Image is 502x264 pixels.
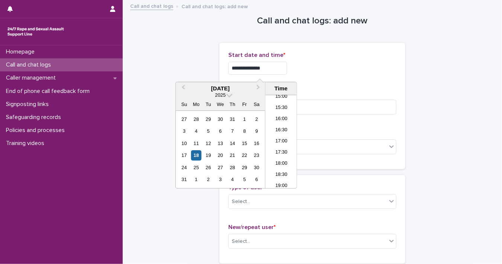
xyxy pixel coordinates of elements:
[266,125,297,136] li: 16:30
[3,127,71,134] p: Policies and processes
[228,174,238,184] div: Choose Thursday, September 4th, 2025
[239,150,250,160] div: Choose Friday, August 22nd, 2025
[179,126,189,136] div: Choose Sunday, August 3rd, 2025
[266,114,297,125] li: 16:00
[203,99,213,109] div: Tu
[215,138,225,148] div: Choose Wednesday, August 13th, 2025
[266,103,297,114] li: 15:30
[191,114,201,124] div: Choose Monday, July 28th, 2025
[232,198,250,206] div: Select...
[239,138,250,148] div: Choose Friday, August 15th, 2025
[215,99,225,109] div: We
[179,162,189,173] div: Choose Sunday, August 24th, 2025
[203,126,213,136] div: Choose Tuesday, August 5th, 2025
[3,114,67,121] p: Safeguarding records
[252,138,262,148] div: Choose Saturday, August 16th, 2025
[3,48,41,55] p: Homepage
[228,224,276,230] span: New/repeat user
[203,174,213,184] div: Choose Tuesday, September 2nd, 2025
[215,162,225,173] div: Choose Wednesday, August 27th, 2025
[176,85,265,92] div: [DATE]
[239,162,250,173] div: Choose Friday, August 29th, 2025
[228,162,238,173] div: Choose Thursday, August 28th, 2025
[191,126,201,136] div: Choose Monday, August 4th, 2025
[3,140,50,147] p: Training videos
[181,2,248,10] p: Call and chat logs: add new
[3,101,55,108] p: Signposting links
[191,99,201,109] div: Mo
[266,181,297,192] li: 19:00
[219,16,405,26] h1: Call and chat logs: add new
[179,174,189,184] div: Choose Sunday, August 31st, 2025
[266,147,297,158] li: 17:30
[252,114,262,124] div: Choose Saturday, August 2nd, 2025
[239,114,250,124] div: Choose Friday, August 1st, 2025
[215,92,226,98] span: 2025
[215,126,225,136] div: Choose Wednesday, August 6th, 2025
[203,150,213,160] div: Choose Tuesday, August 19th, 2025
[203,114,213,124] div: Choose Tuesday, July 29th, 2025
[266,170,297,181] li: 18:30
[228,184,264,190] span: Type of user
[228,52,285,58] span: Start date and time
[252,150,262,160] div: Choose Saturday, August 23rd, 2025
[3,61,57,68] p: Call and chat logs
[228,150,238,160] div: Choose Thursday, August 21st, 2025
[6,24,65,39] img: rhQMoQhaT3yELyF149Cw
[3,88,96,95] p: End of phone call feedback form
[266,158,297,170] li: 18:00
[253,83,265,95] button: Next Month
[228,99,238,109] div: Th
[228,138,238,148] div: Choose Thursday, August 14th, 2025
[179,99,189,109] div: Su
[252,126,262,136] div: Choose Saturday, August 9th, 2025
[252,162,262,173] div: Choose Saturday, August 30th, 2025
[203,138,213,148] div: Choose Tuesday, August 12th, 2025
[179,114,189,124] div: Choose Sunday, July 27th, 2025
[239,174,250,184] div: Choose Friday, September 5th, 2025
[177,83,189,95] button: Previous Month
[191,150,201,160] div: Choose Monday, August 18th, 2025
[215,174,225,184] div: Choose Wednesday, September 3rd, 2025
[215,114,225,124] div: Choose Wednesday, July 30th, 2025
[267,85,295,92] div: Time
[266,136,297,147] li: 17:00
[179,138,189,148] div: Choose Sunday, August 10th, 2025
[191,162,201,173] div: Choose Monday, August 25th, 2025
[130,1,173,10] a: Call and chat logs
[239,99,250,109] div: Fr
[215,150,225,160] div: Choose Wednesday, August 20th, 2025
[191,174,201,184] div: Choose Monday, September 1st, 2025
[232,238,250,245] div: Select...
[191,138,201,148] div: Choose Monday, August 11th, 2025
[239,126,250,136] div: Choose Friday, August 8th, 2025
[228,126,238,136] div: Choose Thursday, August 7th, 2025
[203,162,213,173] div: Choose Tuesday, August 26th, 2025
[252,99,262,109] div: Sa
[266,91,297,103] li: 15:00
[252,174,262,184] div: Choose Saturday, September 6th, 2025
[228,114,238,124] div: Choose Thursday, July 31st, 2025
[3,74,62,81] p: Caller management
[179,150,189,160] div: Choose Sunday, August 17th, 2025
[178,113,263,186] div: month 2025-08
